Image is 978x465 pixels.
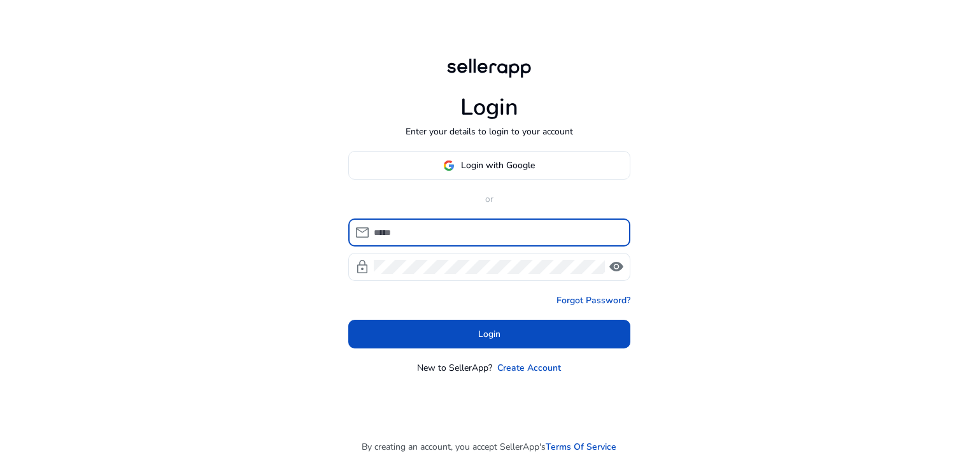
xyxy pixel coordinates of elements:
[417,361,492,375] p: New to SellerApp?
[461,159,535,172] span: Login with Google
[348,192,630,206] p: or
[460,94,518,121] h1: Login
[348,320,630,348] button: Login
[348,151,630,180] button: Login with Google
[497,361,561,375] a: Create Account
[546,440,616,454] a: Terms Of Service
[355,259,370,275] span: lock
[406,125,573,138] p: Enter your details to login to your account
[556,294,630,307] a: Forgot Password?
[609,259,624,275] span: visibility
[478,327,500,341] span: Login
[443,160,455,171] img: google-logo.svg
[355,225,370,240] span: mail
